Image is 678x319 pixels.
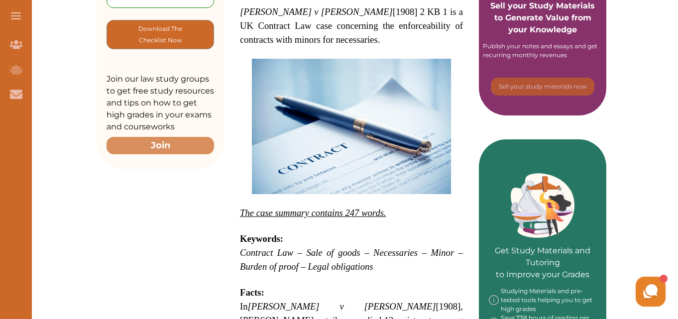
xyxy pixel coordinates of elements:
[240,233,283,244] strong: Keywords:
[439,274,668,309] iframe: HelpCrunch
[483,42,602,60] div: Publish your notes and essays and get recurring monthly revenues
[240,208,386,218] em: The case summary contains 247 words.
[252,59,451,194] img: 9k=
[491,78,594,96] button: [object Object]
[107,20,214,49] button: [object Object]
[489,217,596,281] p: Get Study Materials and Tutoring to Improve your Grades
[499,82,587,91] p: Sell your study materials now
[240,6,393,17] em: [PERSON_NAME] v [PERSON_NAME]
[240,6,463,45] span: [1908] 2 KB 1 is a UK Contract Law case concerning the enforceability of contracts with minors fo...
[107,73,214,133] p: Join our law study groups to get free study resources and tips on how to get high grades in your ...
[240,247,463,272] em: Contract Law – Sale of goods – Necessaries – Minor – Burden of proof – Legal obligations
[511,173,574,238] img: Green card image
[127,23,194,46] p: Download The Checklist Now
[248,301,436,312] em: [PERSON_NAME] v [PERSON_NAME]
[240,287,264,298] strong: Facts:
[107,137,214,154] button: Join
